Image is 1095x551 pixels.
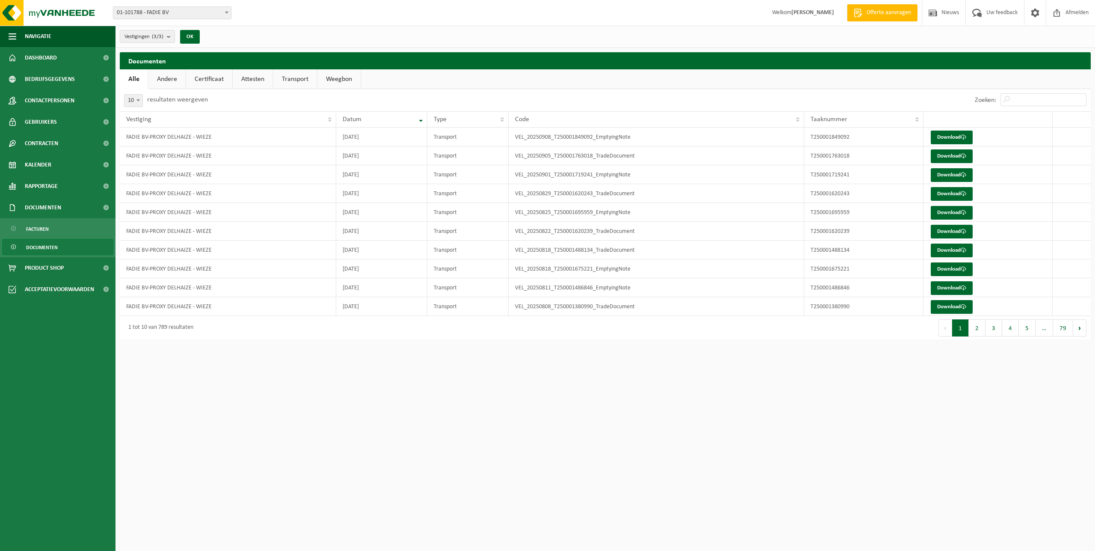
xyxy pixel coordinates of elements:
[336,146,427,165] td: [DATE]
[152,34,163,39] count: (3/3)
[509,241,805,259] td: VEL_20250818_T250001488134_TradeDocument
[509,297,805,316] td: VEL_20250808_T250001380990_TradeDocument
[509,184,805,203] td: VEL_20250829_T250001620243_TradeDocument
[336,203,427,222] td: [DATE]
[113,6,231,19] span: 01-101788 - FADIE BV
[1036,319,1053,337] span: …
[343,116,361,123] span: Datum
[427,297,508,316] td: Transport
[427,222,508,241] td: Transport
[804,278,923,297] td: T250001486846
[1002,319,1019,337] button: 4
[427,278,508,297] td: Transport
[26,221,49,237] span: Facturen
[336,222,427,241] td: [DATE]
[273,69,317,89] a: Transport
[124,95,142,107] span: 10
[509,222,805,241] td: VEL_20250822_T250001620239_TradeDocument
[120,278,336,297] td: FADIE BV-PROXY DELHAIZE - WIEZE
[120,203,336,222] td: FADIE BV-PROXY DELHAIZE - WIEZE
[427,128,508,146] td: Transport
[2,239,113,255] a: Documenten
[317,69,361,89] a: Weegbon
[180,30,200,44] button: OK
[804,241,923,259] td: T250001488134
[120,52,1091,69] h2: Documenten
[120,30,175,43] button: Vestigingen(3/3)
[120,128,336,146] td: FADIE BV-PROXY DELHAIZE - WIEZE
[120,259,336,278] td: FADIE BV-PROXY DELHAIZE - WIEZE
[113,7,231,19] span: 01-101788 - FADIE BV
[804,128,923,146] td: T250001849092
[804,184,923,203] td: T250001620243
[124,320,193,336] div: 1 tot 10 van 789 resultaten
[931,262,973,276] a: Download
[427,184,508,203] td: Transport
[4,532,143,551] iframe: chat widget
[25,90,74,111] span: Contactpersonen
[25,26,51,47] span: Navigatie
[427,165,508,184] td: Transport
[2,220,113,237] a: Facturen
[25,133,58,154] span: Contracten
[931,149,973,163] a: Download
[120,297,336,316] td: FADIE BV-PROXY DELHAIZE - WIEZE
[804,165,923,184] td: T250001719241
[931,131,973,144] a: Download
[847,4,917,21] a: Offerte aanvragen
[25,197,61,218] span: Documenten
[931,281,973,295] a: Download
[336,184,427,203] td: [DATE]
[25,47,57,69] span: Dashboard
[434,116,447,123] span: Type
[804,203,923,222] td: T250001695959
[336,297,427,316] td: [DATE]
[25,154,51,176] span: Kalender
[509,278,805,297] td: VEL_20250811_T250001486846_EmptyingNote
[427,259,508,278] td: Transport
[931,244,973,257] a: Download
[25,279,94,300] span: Acceptatievoorwaarden
[1019,319,1036,337] button: 5
[509,146,805,165] td: VEL_20250905_T250001763018_TradeDocument
[147,96,208,103] label: resultaten weergeven
[931,206,973,220] a: Download
[985,319,1002,337] button: 3
[811,116,847,123] span: Taaknummer
[931,168,973,182] a: Download
[427,203,508,222] td: Transport
[336,165,427,184] td: [DATE]
[427,146,508,165] td: Transport
[26,239,58,256] span: Documenten
[336,259,427,278] td: [DATE]
[186,69,232,89] a: Certificaat
[427,241,508,259] td: Transport
[509,128,805,146] td: VEL_20250908_T250001849092_EmptyingNote
[120,69,148,89] a: Alle
[804,146,923,165] td: T250001763018
[509,165,805,184] td: VEL_20250901_T250001719241_EmptyingNote
[931,225,973,238] a: Download
[931,300,973,314] a: Download
[509,259,805,278] td: VEL_20250818_T250001675221_EmptyingNote
[931,187,973,201] a: Download
[804,259,923,278] td: T250001675221
[969,319,985,337] button: 2
[515,116,529,123] span: Code
[336,241,427,259] td: [DATE]
[1053,319,1073,337] button: 79
[336,128,427,146] td: [DATE]
[120,184,336,203] td: FADIE BV-PROXY DELHAIZE - WIEZE
[25,111,57,133] span: Gebruikers
[791,9,834,16] strong: [PERSON_NAME]
[804,222,923,241] td: T250001620239
[120,165,336,184] td: FADIE BV-PROXY DELHAIZE - WIEZE
[124,30,163,43] span: Vestigingen
[938,319,952,337] button: Previous
[25,69,75,90] span: Bedrijfsgegevens
[25,257,64,279] span: Product Shop
[509,203,805,222] td: VEL_20250825_T250001695959_EmptyingNote
[124,94,143,107] span: 10
[120,146,336,165] td: FADIE BV-PROXY DELHAIZE - WIEZE
[864,9,913,17] span: Offerte aanvragen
